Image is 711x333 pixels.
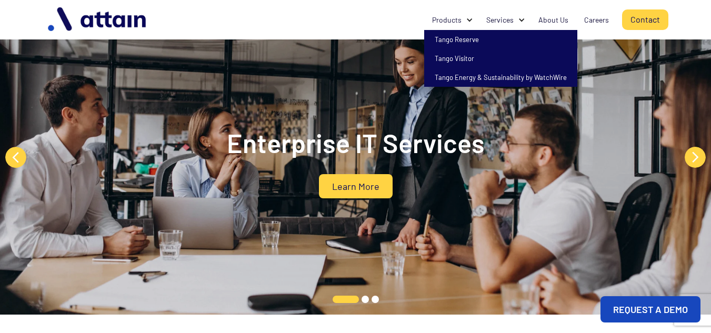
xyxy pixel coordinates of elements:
a: Careers [576,10,617,30]
div: Careers [584,15,609,25]
a: Tango Energy & Sustainability by WatchWire [424,68,577,87]
div: Services [486,15,514,25]
div: Products [432,15,462,25]
a: Tango Reserve [424,30,577,49]
button: 2 of 3 [362,296,369,303]
div: Services [478,10,530,30]
a: Tango Visitor [424,49,577,68]
h2: Enterprise IT Services [145,127,566,158]
button: Previous [5,147,26,168]
div: About Us [538,15,568,25]
button: Next [685,147,706,168]
a: Contact [622,9,668,30]
a: REQUEST A DEMO [600,296,700,322]
button: 1 of 3 [333,296,359,303]
button: 3 of 3 [372,296,379,303]
a: Learn More [319,174,393,198]
a: About Us [530,10,576,30]
img: logo [43,3,153,36]
div: Products [424,10,478,30]
nav: Products [424,30,577,87]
